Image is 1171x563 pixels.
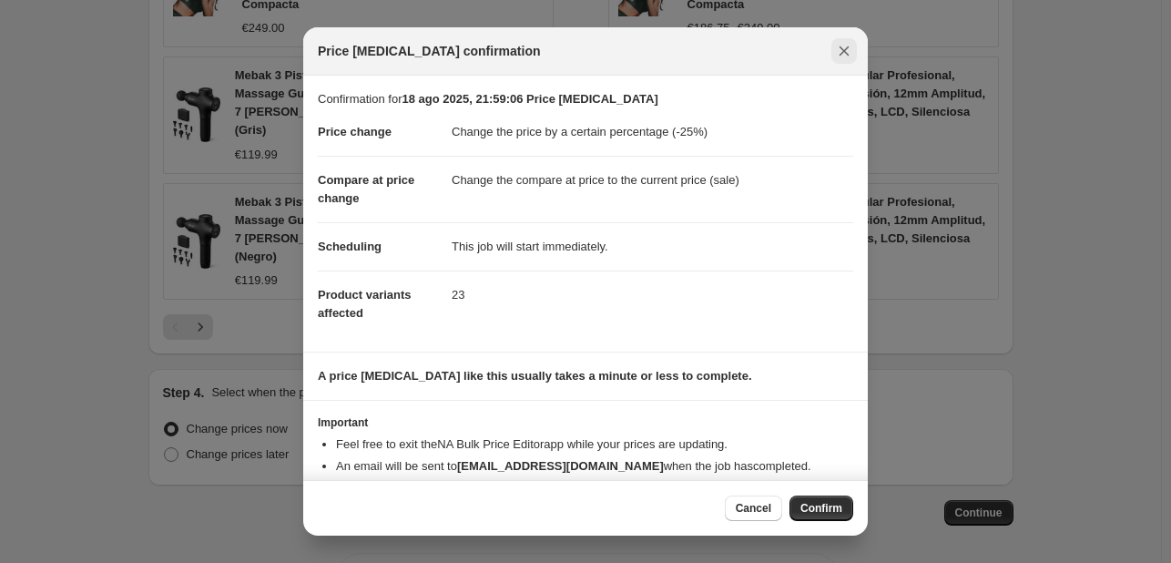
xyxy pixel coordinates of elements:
b: 18 ago 2025, 21:59:06 Price [MEDICAL_DATA] [402,92,657,106]
p: Confirmation for [318,90,853,108]
button: Cancel [725,496,782,521]
dd: Change the price by a certain percentage (-25%) [452,108,853,156]
li: Feel free to exit the NA Bulk Price Editor app while your prices are updating. [336,435,853,454]
dd: This job will start immediately. [452,222,853,271]
b: [EMAIL_ADDRESS][DOMAIN_NAME] [457,459,664,473]
li: You can update your confirmation email address from your . [336,479,853,497]
span: Product variants affected [318,288,412,320]
span: Cancel [736,501,771,516]
h3: Important [318,415,853,430]
span: Price [MEDICAL_DATA] confirmation [318,42,541,60]
button: Close [831,38,857,64]
span: Scheduling [318,240,382,253]
span: Confirm [800,501,842,516]
button: Confirm [789,496,853,521]
li: An email will be sent to when the job has completed . [336,457,853,476]
b: A price [MEDICAL_DATA] like this usually takes a minute or less to complete. [318,369,752,383]
dd: Change the compare at price to the current price (sale) [452,156,853,204]
dd: 23 [452,271,853,319]
span: Compare at price change [318,173,414,205]
span: Price change [318,125,392,138]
